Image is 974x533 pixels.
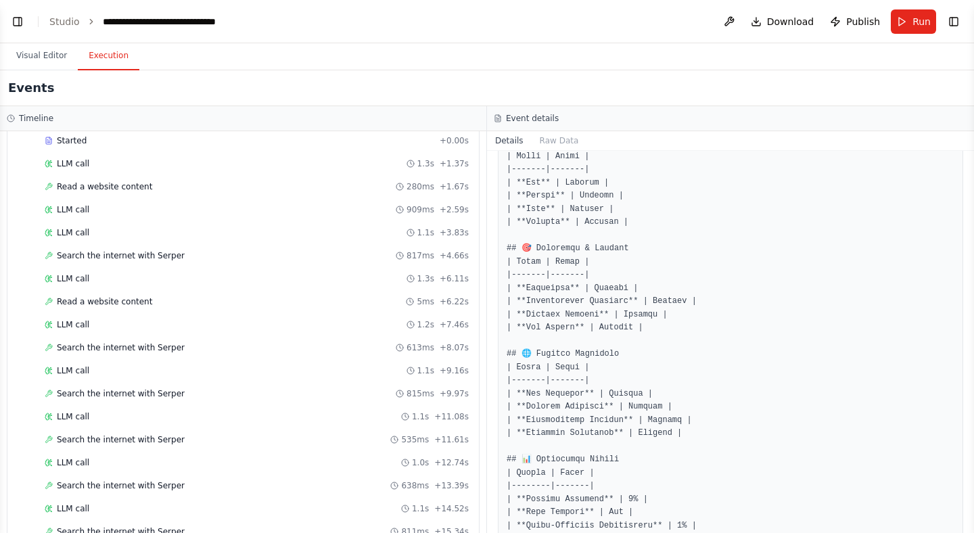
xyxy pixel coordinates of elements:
span: LLM call [57,411,89,422]
button: Download [745,9,820,34]
span: Search the internet with Serper [57,434,185,445]
span: LLM call [57,319,89,330]
span: 535ms [401,434,429,445]
span: LLM call [57,227,89,238]
button: Show left sidebar [8,12,27,31]
button: Details [487,131,532,150]
button: Publish [825,9,885,34]
a: Studio [49,16,80,27]
span: 280ms [407,181,434,192]
span: + 2.59s [440,204,469,215]
span: Search the internet with Serper [57,480,185,491]
button: Run [891,9,936,34]
span: 1.2s [417,319,434,330]
span: LLM call [57,204,89,215]
span: 817ms [407,250,434,261]
span: + 1.67s [440,181,469,192]
span: 5ms [417,296,434,307]
span: Search the internet with Serper [57,250,185,261]
h2: Events [8,78,54,97]
span: + 9.16s [440,365,469,376]
span: 1.3s [417,158,434,169]
span: + 9.97s [440,388,469,399]
h3: Event details [506,113,559,124]
span: Search the internet with Serper [57,342,185,353]
span: 909ms [407,204,434,215]
span: + 14.52s [434,503,469,514]
span: 1.1s [412,503,429,514]
nav: breadcrumb [49,15,255,28]
span: 613ms [407,342,434,353]
span: Download [767,15,814,28]
span: + 8.07s [440,342,469,353]
span: Run [912,15,931,28]
span: + 13.39s [434,480,469,491]
span: Search the internet with Serper [57,388,185,399]
span: Read a website content [57,181,152,192]
span: LLM call [57,365,89,376]
span: LLM call [57,273,89,284]
span: + 11.08s [434,411,469,422]
span: LLM call [57,457,89,468]
button: Execution [78,42,139,70]
span: Started [57,135,87,146]
span: 1.1s [417,227,434,238]
span: + 12.74s [434,457,469,468]
span: 1.3s [417,273,434,284]
span: Publish [846,15,880,28]
span: + 7.46s [440,319,469,330]
button: Visual Editor [5,42,78,70]
span: + 4.66s [440,250,469,261]
span: + 3.83s [440,227,469,238]
span: + 6.11s [440,273,469,284]
span: + 6.22s [440,296,469,307]
span: LLM call [57,158,89,169]
span: 1.1s [417,365,434,376]
span: 638ms [401,480,429,491]
span: 1.0s [412,457,429,468]
span: 1.1s [412,411,429,422]
span: Read a website content [57,296,152,307]
button: Show right sidebar [944,12,963,31]
span: 815ms [407,388,434,399]
span: + 11.61s [434,434,469,445]
button: Raw Data [532,131,587,150]
span: + 1.37s [440,158,469,169]
h3: Timeline [19,113,53,124]
span: + 0.00s [440,135,469,146]
span: LLM call [57,503,89,514]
